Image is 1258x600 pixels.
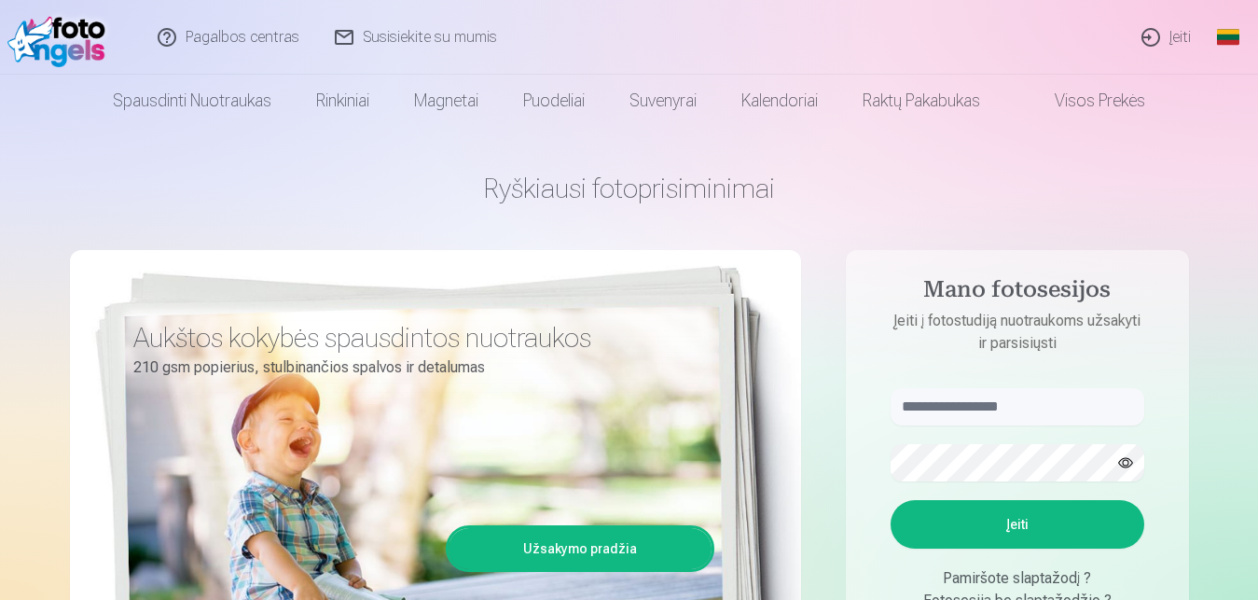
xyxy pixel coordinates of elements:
h3: Aukštos kokybės spausdintos nuotraukos [133,321,700,355]
button: Įeiti [891,500,1144,549]
a: Užsakymo pradžia [449,528,712,569]
a: Rinkiniai [294,75,392,127]
a: Spausdinti nuotraukas [90,75,294,127]
a: Raktų pakabukas [840,75,1002,127]
img: /fa2 [7,7,115,67]
a: Puodeliai [501,75,607,127]
a: Kalendoriai [719,75,840,127]
a: Magnetai [392,75,501,127]
div: Pamiršote slaptažodį ? [891,567,1144,590]
h4: Mano fotosesijos [872,276,1163,310]
h1: Ryškiausi fotoprisiminimai [70,172,1189,205]
a: Visos prekės [1002,75,1168,127]
p: Įeiti į fotostudiją nuotraukoms užsakyti ir parsisiųsti [872,310,1163,355]
p: 210 gsm popierius, stulbinančios spalvos ir detalumas [133,355,700,381]
a: Suvenyrai [607,75,719,127]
